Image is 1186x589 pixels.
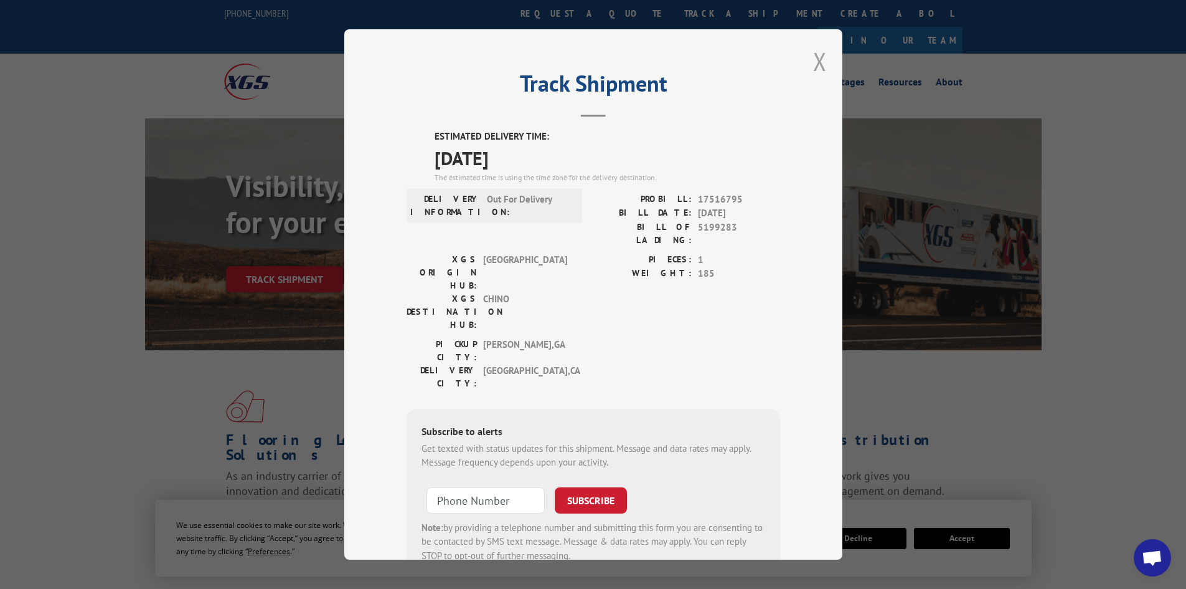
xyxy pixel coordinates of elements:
[593,267,692,281] label: WEIGHT:
[421,424,765,442] div: Subscribe to alerts
[426,487,545,514] input: Phone Number
[435,130,780,144] label: ESTIMATED DELIVERY TIME:
[555,487,627,514] button: SUBSCRIBE
[698,267,780,281] span: 185
[483,338,567,364] span: [PERSON_NAME] , GA
[813,45,827,78] button: Close modal
[483,253,567,292] span: [GEOGRAPHIC_DATA]
[483,292,567,332] span: CHINO
[421,522,443,534] strong: Note:
[487,193,571,219] span: Out For Delivery
[593,253,692,267] label: PIECES:
[698,206,780,221] span: [DATE]
[1134,539,1171,577] div: Open chat
[421,442,765,470] div: Get texted with status updates for this shipment. Message and data rates may apply. Message frequ...
[407,338,477,364] label: PICKUP CITY:
[407,253,477,292] label: XGS ORIGIN HUB:
[698,193,780,207] span: 17516795
[435,144,780,172] span: [DATE]
[407,292,477,332] label: XGS DESTINATION HUB:
[593,193,692,207] label: PROBILL:
[698,253,780,267] span: 1
[483,364,567,390] span: [GEOGRAPHIC_DATA] , CA
[410,193,481,219] label: DELIVERY INFORMATION:
[698,221,780,247] span: 5199283
[435,172,780,183] div: The estimated time is using the time zone for the delivery destination.
[421,521,765,563] div: by providing a telephone number and submitting this form you are consenting to be contacted by SM...
[407,75,780,98] h2: Track Shipment
[593,221,692,247] label: BILL OF LADING:
[407,364,477,390] label: DELIVERY CITY:
[593,206,692,221] label: BILL DATE:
